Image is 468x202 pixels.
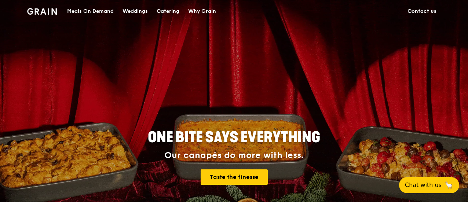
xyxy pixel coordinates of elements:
div: Meals On Demand [67,0,114,22]
a: Contact us [403,0,441,22]
a: Taste the finesse [201,169,268,185]
span: 🦙 [445,181,453,190]
span: ONE BITE SAYS EVERYTHING [148,129,320,146]
div: Why Grain [188,0,216,22]
img: Grain [27,8,57,15]
a: Catering [152,0,184,22]
span: Chat with us [405,181,442,190]
div: Catering [157,0,179,22]
div: Weddings [123,0,148,22]
a: Why Grain [184,0,220,22]
button: Chat with us🦙 [399,177,459,193]
div: Our canapés do more with less. [102,150,366,161]
a: Weddings [118,0,152,22]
